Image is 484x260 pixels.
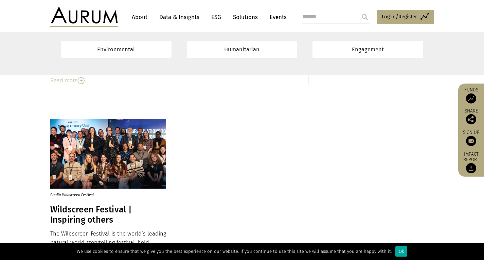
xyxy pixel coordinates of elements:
div: Share [462,108,481,124]
span: Log in/Register [382,13,417,21]
a: Funds [462,87,481,103]
a: Solutions [230,11,261,23]
img: Sign up to our newsletter [466,136,476,146]
a: Events [266,11,287,23]
a: Engagement [312,41,423,58]
img: Share this post [466,114,476,124]
a: Data & Insights [156,11,203,23]
a: ESG [208,11,225,23]
a: Humanitarian [187,41,298,58]
h3: Wildscreen Festival | Inspiring others [50,205,166,225]
a: Log in/Register [377,10,434,24]
p: Credit: Wildscreen Festival [50,189,160,198]
a: Sign up [462,129,481,146]
img: Aurum [50,7,118,27]
input: Submit [358,10,372,24]
div: Read more [50,76,166,85]
img: Access Funds [466,93,476,103]
a: Environmental [61,41,172,58]
a: About [128,11,151,23]
div: Ok [395,246,407,257]
a: Impact report [462,151,481,173]
img: Read More [78,77,85,84]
